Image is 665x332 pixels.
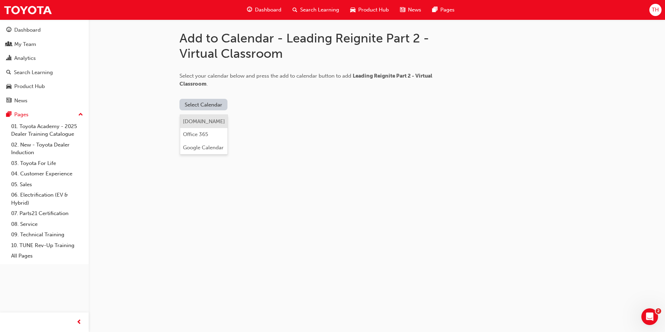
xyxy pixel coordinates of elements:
a: 02. New - Toyota Dealer Induction [8,140,86,158]
a: My Team [3,38,86,51]
span: guage-icon [247,6,252,14]
span: guage-icon [6,27,11,33]
a: Search Learning [3,66,86,79]
span: News [408,6,421,14]
a: Dashboard [3,24,86,37]
div: Pages [14,111,29,119]
span: news-icon [6,98,11,104]
iframe: Intercom live chat [641,308,658,325]
a: search-iconSearch Learning [287,3,345,17]
button: Office 365 [180,128,227,141]
span: car-icon [6,84,11,90]
span: Pages [440,6,455,14]
a: 06. Electrification (EV & Hybrid) [8,190,86,208]
a: All Pages [8,251,86,261]
div: My Team [14,40,36,48]
span: Select your calendar below and press the add to calendar button to add . [179,73,432,87]
a: Analytics [3,52,86,65]
button: [DOMAIN_NAME] [180,115,227,128]
span: chart-icon [6,55,11,62]
span: pages-icon [6,112,11,118]
span: pages-icon [432,6,438,14]
h1: Add to Calendar - Leading Reignite Part 2 - Virtual Classroom [179,31,458,61]
span: Product Hub [358,6,389,14]
a: 05. Sales [8,179,86,190]
span: TH [652,6,659,14]
a: 01. Toyota Academy - 2025 Dealer Training Catalogue [8,121,86,140]
a: car-iconProduct Hub [345,3,394,17]
div: Product Hub [14,82,45,90]
div: Analytics [14,54,36,62]
a: 09. Technical Training [8,229,86,240]
a: 07. Parts21 Certification [8,208,86,219]
img: Trak [3,2,52,18]
button: Pages [3,108,86,121]
a: 03. Toyota For Life [8,158,86,169]
a: pages-iconPages [427,3,460,17]
a: 04. Customer Experience [8,168,86,179]
a: guage-iconDashboard [241,3,287,17]
a: 10. TUNE Rev-Up Training [8,240,86,251]
div: News [14,97,27,105]
button: DashboardMy TeamAnalyticsSearch LearningProduct HubNews [3,22,86,108]
a: News [3,94,86,107]
a: news-iconNews [394,3,427,17]
span: Leading Reignite Part 2 - Virtual Classroom [179,73,432,87]
a: 08. Service [8,219,86,230]
div: Dashboard [14,26,41,34]
span: Dashboard [255,6,281,14]
button: TH [649,4,662,16]
span: car-icon [350,6,355,14]
button: Select Calendar [179,99,227,110]
span: search-icon [293,6,297,14]
span: people-icon [6,41,11,48]
span: prev-icon [77,318,82,327]
a: Product Hub [3,80,86,93]
span: search-icon [6,70,11,76]
div: Google Calendar [183,144,224,152]
button: Google Calendar [180,141,227,154]
span: Search Learning [300,6,339,14]
div: [DOMAIN_NAME] [183,118,225,126]
span: 2 [656,308,661,314]
div: Office 365 [183,131,208,139]
span: up-icon [78,110,83,119]
span: news-icon [400,6,405,14]
div: Search Learning [14,69,53,77]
